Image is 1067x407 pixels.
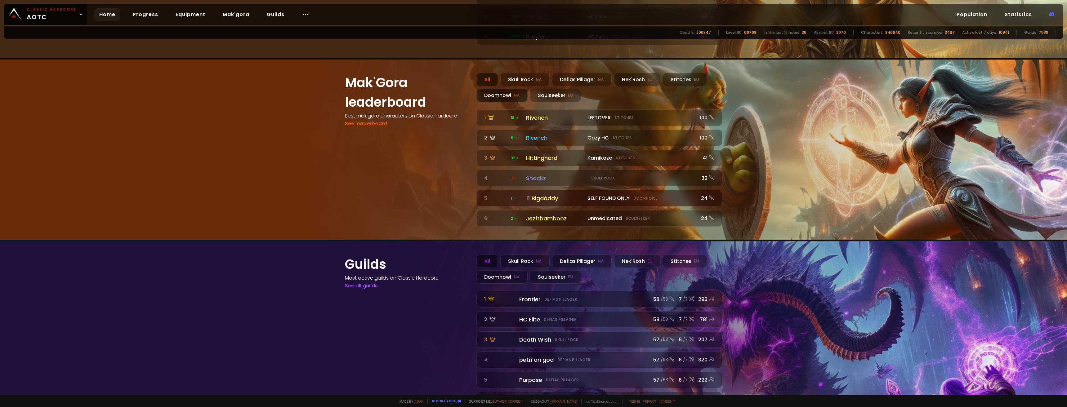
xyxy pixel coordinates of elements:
[511,216,517,221] span: 2
[476,73,498,86] div: All
[476,89,528,102] div: Doomhowl
[659,399,675,404] a: Consent
[511,196,516,201] span: 1
[587,154,694,162] div: Kamikaze
[432,399,456,403] a: Report a bug
[530,270,581,284] div: Soulseeker
[698,134,714,142] div: 100
[581,399,618,404] span: v. d752d5 - production
[345,112,469,120] h4: Best mak'gora characters on Classic Hardcore
[552,254,612,268] div: Defias Pillager
[396,399,424,404] span: Made by
[484,194,507,202] div: 5
[484,174,507,182] div: 4
[476,270,528,284] div: Doomhowl
[476,372,722,388] a: 5 PurposeDefias Pillager57 /586/7222
[500,254,550,268] div: Skull Rock
[94,8,120,21] a: Home
[484,154,507,162] div: 3
[476,291,722,307] a: 1 FrontierDefias Pillager58 /587/7296
[476,130,722,146] a: 2 9RivenchCozy HCStitches100
[1000,8,1037,21] a: Statistics
[345,282,378,289] a: See all guilds
[598,258,604,264] small: NA
[647,258,653,264] small: EU
[530,89,581,102] div: Soulseeker
[861,30,883,35] div: Characters
[698,174,714,182] div: 32
[568,274,573,280] small: EU
[526,194,584,202] div: Bigdåddy
[587,114,694,122] div: LEFTOVER
[614,254,660,268] div: Nek'Rosh
[626,216,650,221] small: Soulseeker
[616,155,635,161] small: Stitches
[511,115,519,121] span: 18
[587,194,694,202] div: SELF FOUND ONLY
[536,77,542,83] small: NA
[591,175,615,181] small: Skull Rock
[814,30,834,35] div: Almost 60
[511,155,520,161] span: 32
[764,30,799,35] div: In the last 12 hours
[1024,30,1036,35] div: Guilds
[476,311,722,328] a: 2 HC EliteDefias Pillager58 /587/7781
[1039,30,1048,35] div: 7538
[802,30,806,35] div: 36
[587,134,694,142] div: Cozy HC
[128,8,163,21] a: Progress
[698,215,714,222] div: 24
[4,4,87,25] a: Classic HardcoreAOTC
[476,109,722,126] a: 1 18 RîvenchLEFTOVERStitches100
[465,399,523,404] span: Support me,
[744,30,756,35] div: 66768
[694,77,699,83] small: EU
[647,77,653,83] small: EU
[945,30,955,35] div: 3497
[484,215,507,222] div: 6
[629,399,640,404] a: Terms
[663,73,707,86] div: Stitches
[614,115,634,121] small: Stitches
[598,77,604,83] small: NA
[345,120,387,127] a: See leaderboard
[836,30,846,35] div: 2070
[680,30,694,35] div: Deaths
[511,175,517,181] span: 3
[696,30,711,35] div: 206347
[514,92,520,99] small: NA
[663,254,707,268] div: Stitches
[500,73,550,86] div: Skull Rock
[643,399,656,404] a: Privacy
[527,399,578,404] span: Checkout
[885,30,900,35] div: 846640
[526,174,584,182] div: Snackz
[476,210,722,227] a: 6 2JezítbamboozUnmedicatedSoulseeker24
[698,114,714,122] div: 100
[952,8,992,21] a: Population
[514,274,520,280] small: NA
[345,274,469,282] h4: Most active guilds on Classic Hardcore
[698,154,714,162] div: 41
[526,113,584,122] div: Rîvench
[511,135,518,141] span: 9
[999,30,1009,35] div: 10941
[694,258,699,264] small: EU
[345,254,469,274] h1: Guilds
[568,92,573,99] small: EU
[171,8,210,21] a: Equipment
[526,154,584,162] div: Hittinghard
[492,399,523,404] a: Buy me a coffee
[552,73,612,86] div: Defias Pillager
[551,399,578,404] a: [DOMAIN_NAME]
[262,8,289,21] a: Guilds
[218,8,254,21] a: Mak'gora
[726,30,742,35] div: Level 60
[962,30,996,35] div: Active last 7 days
[536,258,542,264] small: NA
[476,331,722,348] a: 3 Death WishSkull Rock57 /586/7207
[613,135,632,141] small: Stitches
[526,214,584,223] div: Jezítbambooz
[526,134,584,142] div: Rivench
[908,30,942,35] div: Recently scanned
